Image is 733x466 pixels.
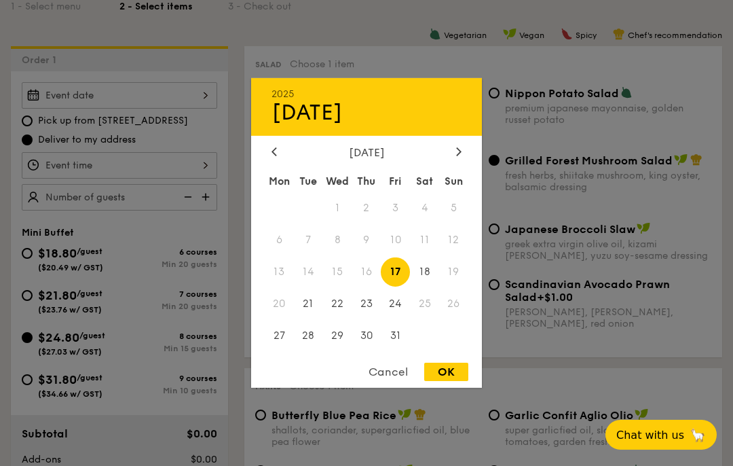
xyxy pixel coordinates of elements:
[381,257,410,287] span: 17
[439,226,468,255] span: 12
[352,289,381,318] span: 23
[410,226,439,255] span: 11
[265,169,294,194] div: Mon
[690,427,706,443] span: 🦙
[294,321,323,350] span: 28
[616,429,684,442] span: Chat with us
[323,226,352,255] span: 8
[381,289,410,318] span: 24
[410,169,439,194] div: Sat
[323,321,352,350] span: 29
[439,194,468,223] span: 5
[294,226,323,255] span: 7
[381,321,410,350] span: 31
[410,257,439,287] span: 18
[271,100,462,126] div: [DATE]
[381,194,410,223] span: 3
[271,88,462,100] div: 2025
[439,257,468,287] span: 19
[294,169,323,194] div: Tue
[323,289,352,318] span: 22
[271,146,462,159] div: [DATE]
[355,363,421,381] div: Cancel
[265,321,294,350] span: 27
[323,194,352,223] span: 1
[410,289,439,318] span: 25
[265,226,294,255] span: 6
[352,321,381,350] span: 30
[352,169,381,194] div: Thu
[410,194,439,223] span: 4
[294,257,323,287] span: 14
[352,194,381,223] span: 2
[381,226,410,255] span: 10
[439,169,468,194] div: Sun
[352,257,381,287] span: 16
[323,169,352,194] div: Wed
[605,420,717,450] button: Chat with us🦙
[381,169,410,194] div: Fri
[265,289,294,318] span: 20
[439,289,468,318] span: 26
[352,226,381,255] span: 9
[294,289,323,318] span: 21
[424,363,468,381] div: OK
[323,257,352,287] span: 15
[265,257,294,287] span: 13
